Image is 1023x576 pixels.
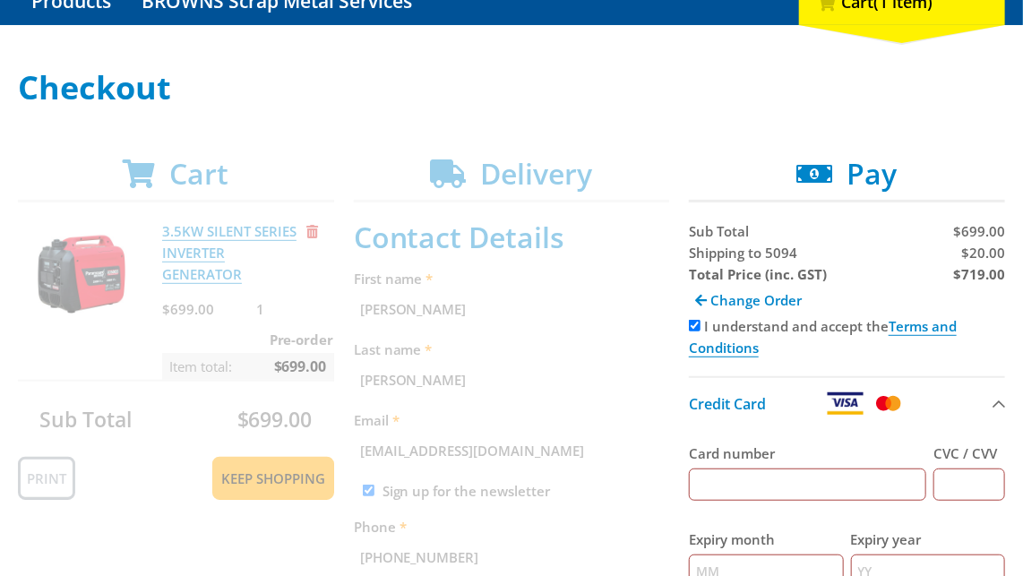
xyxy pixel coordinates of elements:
[933,443,1005,464] label: CVC / CVV
[953,222,1005,240] span: $699.00
[873,392,904,415] img: Mastercard
[689,443,926,464] label: Card number
[826,392,865,415] img: Visa
[689,317,957,357] label: I understand and accept the
[689,376,1005,429] button: Credit Card
[953,265,1005,283] strong: $719.00
[710,291,802,309] span: Change Order
[847,154,898,193] span: Pay
[689,265,827,283] strong: Total Price (inc. GST)
[689,222,749,240] span: Sub Total
[689,285,808,315] a: Change Order
[689,529,843,550] label: Expiry month
[961,244,1005,262] span: $20.00
[851,529,1005,550] label: Expiry year
[689,320,701,331] input: Please accept the terms and conditions.
[689,244,797,262] span: Shipping to 5094
[689,394,766,414] span: Credit Card
[18,70,1005,106] h1: Checkout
